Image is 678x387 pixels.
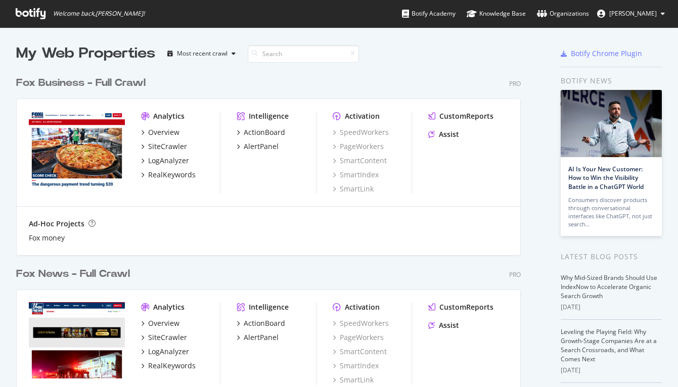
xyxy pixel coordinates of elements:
a: SmartLink [333,375,374,385]
div: RealKeywords [148,170,196,180]
a: AI Is Your New Customer: How to Win the Visibility Battle in a ChatGPT World [568,165,644,190]
div: CustomReports [439,111,493,121]
div: ActionBoard [244,127,285,137]
a: RealKeywords [141,170,196,180]
a: SiteCrawler [141,332,187,343]
a: SmartContent [333,347,387,357]
div: Botify Chrome Plugin [571,49,642,59]
div: LogAnalyzer [148,156,189,166]
div: SiteCrawler [148,332,187,343]
div: Knowledge Base [467,9,526,19]
div: Botify news [561,75,662,86]
button: Most recent crawl [163,45,240,62]
div: Assist [439,320,459,330]
div: Consumers discover products through conversational interfaces like ChatGPT, not just search… [568,196,654,228]
div: LogAnalyzer [148,347,189,357]
div: SiteCrawler [148,141,187,152]
div: Intelligence [249,302,289,312]
a: CustomReports [428,302,493,312]
div: Activation [345,302,380,312]
a: Assist [428,320,459,330]
div: ActionBoard [244,318,285,328]
a: SiteCrawler [141,141,187,152]
div: Intelligence [249,111,289,121]
a: Assist [428,129,459,139]
a: RealKeywords [141,361,196,371]
a: Leveling the Playing Field: Why Growth-Stage Companies Are at a Search Crossroads, and What Comes... [561,327,657,363]
div: Assist [439,129,459,139]
a: LogAnalyzer [141,156,189,166]
div: Botify Academy [402,9,456,19]
a: AlertPanel [237,141,279,152]
div: Fox News - Full Crawl [16,267,130,281]
img: AI Is Your New Customer: How to Win the Visibility Battle in a ChatGPT World [561,90,662,157]
div: Pro [509,79,521,88]
div: Most recent crawl [177,51,228,57]
a: SmartIndex [333,361,379,371]
a: SpeedWorkers [333,127,389,137]
div: Analytics [153,111,185,121]
div: Ad-Hoc Projects [29,219,84,229]
a: PageWorkers [333,332,384,343]
div: AlertPanel [244,141,279,152]
a: ActionBoard [237,318,285,328]
div: My Web Properties [16,43,155,64]
div: RealKeywords [148,361,196,371]
div: Overview [148,127,179,137]
a: Overview [141,127,179,137]
div: CustomReports [439,302,493,312]
div: Fox Business - Full Crawl [16,76,146,90]
a: Overview [141,318,179,328]
a: Why Mid-Sized Brands Should Use IndexNow to Accelerate Organic Search Growth [561,273,657,300]
a: LogAnalyzer [141,347,189,357]
div: Pro [509,270,521,279]
a: ActionBoard [237,127,285,137]
input: Search [248,45,359,63]
a: SmartIndex [333,170,379,180]
a: SpeedWorkers [333,318,389,328]
a: Botify Chrome Plugin [561,49,642,59]
a: PageWorkers [333,141,384,152]
a: CustomReports [428,111,493,121]
a: SmartContent [333,156,387,166]
a: Fox money [29,233,65,243]
div: Overview [148,318,179,328]
img: www.foxnews.com [29,302,125,379]
span: Welcome back, [PERSON_NAME] ! [53,10,145,18]
img: www.foxbusiness.com [29,111,125,188]
a: AlertPanel [237,332,279,343]
div: Latest Blog Posts [561,251,662,262]
a: SmartLink [333,184,374,194]
button: [PERSON_NAME] [589,6,673,22]
div: [DATE] [561,303,662,312]
div: Analytics [153,302,185,312]
div: Organizations [537,9,589,19]
a: Fox Business - Full Crawl [16,76,150,90]
div: AlertPanel [244,332,279,343]
span: Ashlyn Messier [609,9,657,18]
div: Activation [345,111,380,121]
div: [DATE] [561,366,662,375]
a: Fox News - Full Crawl [16,267,134,281]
